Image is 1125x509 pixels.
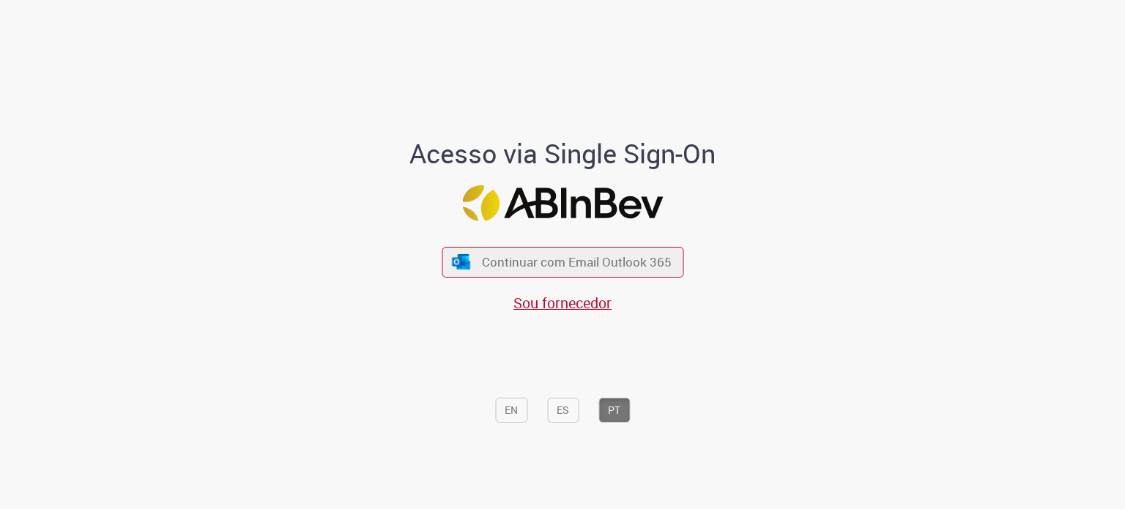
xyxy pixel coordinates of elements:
button: EN [495,398,527,423]
img: Logo ABInBev [462,185,663,221]
a: Sou fornecedor [513,293,612,313]
button: PT [598,398,630,423]
img: ícone Azure/Microsoft 360 [451,254,472,270]
span: Continuar com Email Outlook 365 [482,253,672,270]
h1: Acesso via Single Sign-On [360,139,766,168]
button: ícone Azure/Microsoft 360 Continuar com Email Outlook 365 [442,247,683,277]
button: ES [547,398,579,423]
